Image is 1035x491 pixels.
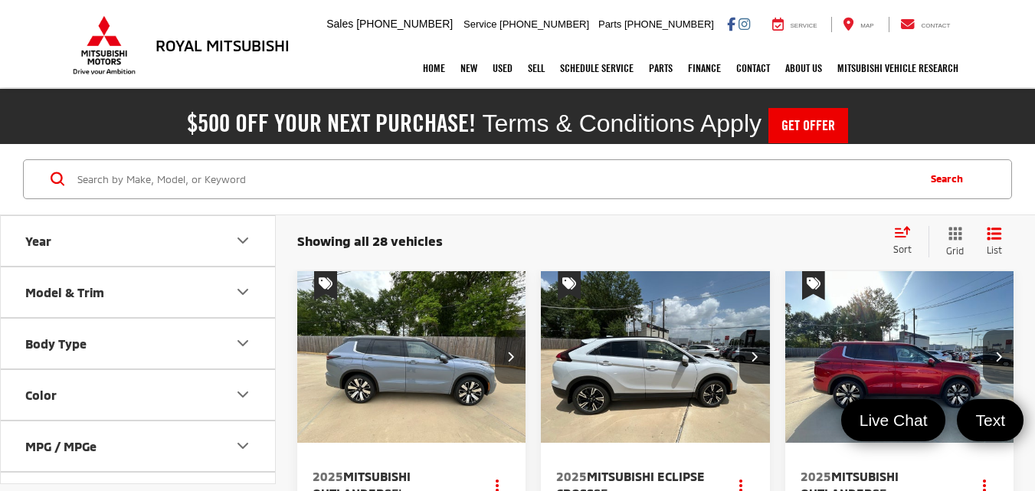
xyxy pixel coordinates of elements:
div: Year [234,231,252,250]
span: Contact [921,22,950,29]
a: Schedule Service: Opens in a new tab [552,49,641,87]
span: [PHONE_NUMBER] [499,18,589,30]
a: Service [761,17,829,32]
a: 2025 Mitsubishi Outlander SE2025 Mitsubishi Outlander SE2025 Mitsubishi Outlander SE2025 Mitsubis... [784,271,1015,444]
div: 2025 Mitsubishi Outlander SE 0 [784,271,1015,444]
a: Used [485,49,520,87]
a: Home [415,49,453,87]
a: Get Offer [768,108,848,143]
span: Parts [598,18,621,30]
button: Model & TrimModel & Trim [1,267,277,317]
span: Sort [893,244,912,254]
a: About Us [778,49,830,87]
span: Special [558,271,581,300]
a: Instagram: Click to visit our Instagram page [739,18,750,30]
div: Body Type [25,336,87,351]
span: Grid [946,244,964,257]
button: Next image [983,330,1014,384]
button: Next image [739,330,770,384]
a: 2025 Mitsubishi Eclipse Cross SE2025 Mitsubishi Eclipse Cross SE2025 Mitsubishi Eclipse Cross SE2... [540,271,771,443]
span: Live Chat [852,410,935,430]
div: 2025 Mitsubishi Outlander SEL 0 [296,271,527,443]
span: Service [791,22,817,29]
button: YearYear [1,216,277,266]
span: Terms & Conditions Apply [482,110,762,137]
div: MPG / MPGe [234,437,252,455]
div: 2025 Mitsubishi Eclipse Cross SE 0 [540,271,771,443]
span: Special [314,271,337,300]
a: Facebook: Click to visit our Facebook page [727,18,735,30]
span: List [987,244,1002,257]
button: ColorColor [1,370,277,420]
span: 2025 [556,469,587,483]
a: New [453,49,485,87]
a: Text [957,399,1024,441]
button: List View [975,226,1014,257]
span: Map [860,22,873,29]
div: Color [234,385,252,404]
input: Search by Make, Model, or Keyword [76,161,915,198]
div: Model & Trim [234,283,252,301]
span: 2025 [313,469,343,483]
img: 2025 Mitsubishi Eclipse Cross SE [540,271,771,444]
span: dropdown dots [739,479,742,491]
span: Sales [326,18,353,30]
h2: $500 off your next purchase! [187,113,476,134]
img: 2025 Mitsubishi Outlander SE [784,271,1015,444]
a: Live Chat [841,399,946,441]
span: dropdown dots [983,479,986,491]
button: Grid View [929,226,975,257]
button: MPG / MPGeMPG / MPGe [1,421,277,471]
a: Finance [680,49,729,87]
span: Showing all 28 vehicles [297,233,443,248]
div: Color [25,388,57,402]
a: Contact [889,17,962,32]
div: MPG / MPGe [25,439,97,453]
span: dropdown dots [496,479,499,491]
img: 2025 Mitsubishi Outlander SEL [296,271,527,444]
button: Select sort value [886,226,929,257]
span: Service [463,18,496,30]
a: Contact [729,49,778,87]
img: Mitsubishi [70,15,139,75]
button: Next image [495,330,526,384]
span: [PHONE_NUMBER] [356,18,453,30]
a: Parts: Opens in a new tab [641,49,680,87]
a: Mitsubishi Vehicle Research [830,49,966,87]
div: Model & Trim [25,285,104,300]
span: 2025 [801,469,831,483]
span: Text [968,410,1013,430]
div: Body Type [234,334,252,352]
span: Special [802,271,825,300]
h3: Royal Mitsubishi [156,37,290,54]
a: Sell [520,49,552,87]
span: [PHONE_NUMBER] [624,18,714,30]
a: Map [831,17,885,32]
div: Year [25,234,51,248]
a: 2025 Mitsubishi Outlander SEL2025 Mitsubishi Outlander SEL2025 Mitsubishi Outlander SEL2025 Mitsu... [296,271,527,443]
button: Search [915,160,985,198]
button: Body TypeBody Type [1,319,277,368]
